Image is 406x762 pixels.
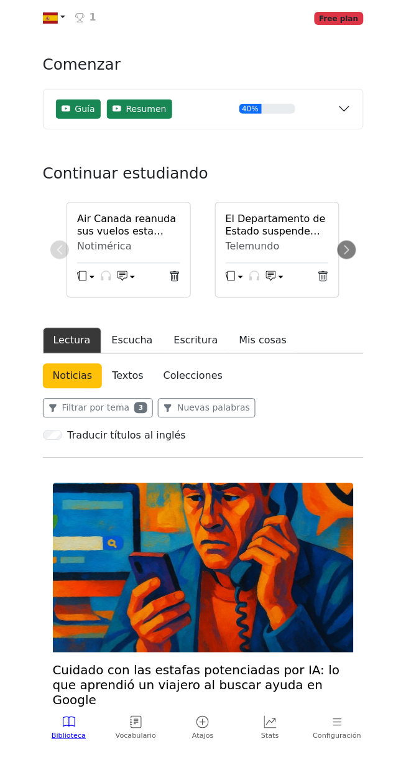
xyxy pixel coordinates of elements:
div: Telemundo [226,240,329,253]
button: Escritura [164,328,229,354]
img: output1-2025-08-16T121925.182.jpg [53,483,354,653]
span: Atajos [192,732,213,742]
span: Stats [261,732,279,742]
a: Vocabulario [103,712,170,747]
button: Guía [56,100,101,119]
button: Filtrar por tema3 [43,399,154,418]
span: Free plan [315,12,364,24]
a: Atajos [187,712,218,747]
span: Vocabulario [116,732,156,742]
button: Escucha [101,328,164,354]
img: es.svg [43,11,58,26]
a: Air Canada reanuda sus vuelos esta tarde tras el comienzo de un... [77,213,180,236]
span: Guía [75,103,95,116]
button: GuíaResumen40% [44,90,363,129]
div: 40% [239,104,262,114]
a: Cuidado con las estafas potenciadas por IA: lo que aprendió un viajero al buscar ayuda en Google [53,663,340,708]
div: Notimérica [77,240,180,253]
a: Noticias [43,364,103,389]
span: 1 [90,10,96,25]
button: Resumen [107,100,172,119]
h3: Continuar estudiando [43,164,364,183]
h3: Comenzar [43,55,364,84]
a: 1 [70,5,101,30]
a: Colecciones [154,364,233,389]
a: Textos [102,364,153,389]
a: Free plan [315,11,364,26]
a: El Departamento de Estado suspende todas las visas humanitarias otorgadas a personas de [GEOGRAPH... [226,213,329,236]
span: Configuración [313,732,362,742]
a: Biblioteca [35,712,103,747]
span: Resumen [126,103,167,116]
span: 3 [134,402,147,414]
h6: Traducir títulos al inglés [68,430,187,442]
a: Stats [237,712,304,747]
span: Biblioteca [52,732,86,742]
a: Configuración [304,712,371,747]
button: Mis cosas [229,328,298,354]
button: Nuevas palabras [158,399,256,418]
button: Lectura [43,328,101,354]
